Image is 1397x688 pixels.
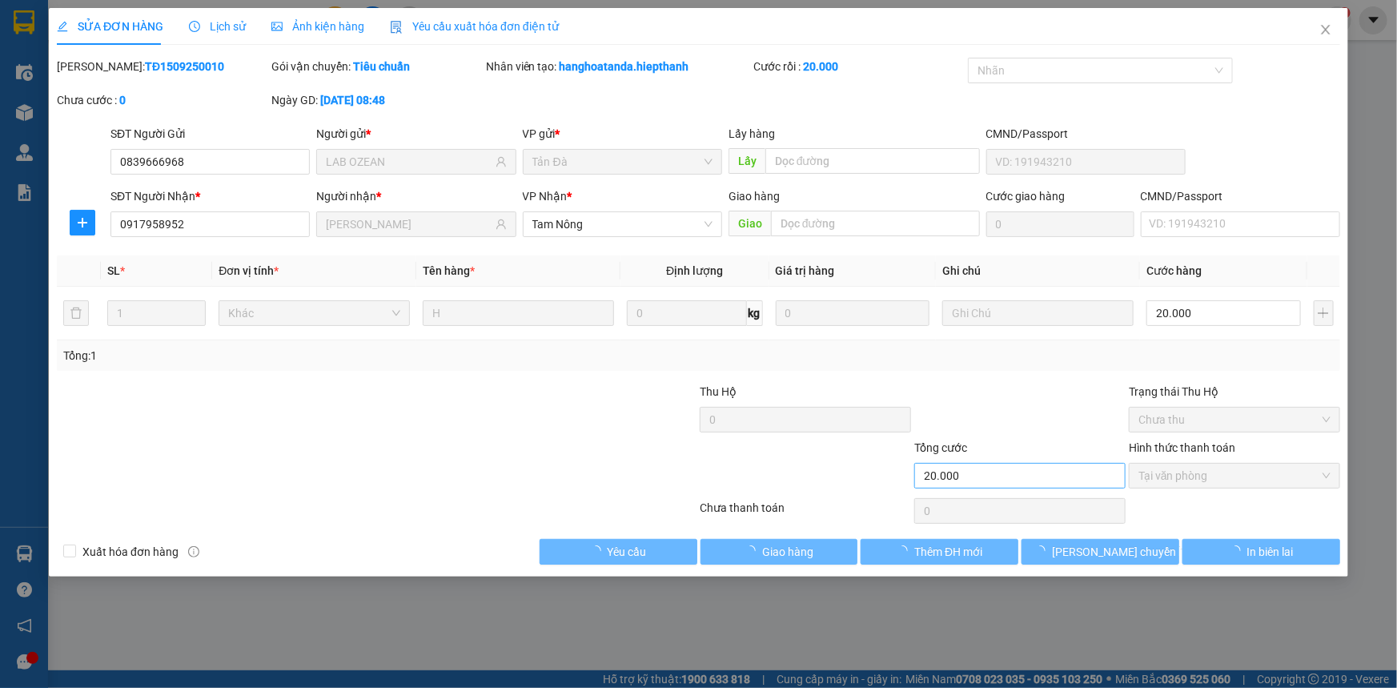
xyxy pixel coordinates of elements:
button: Yêu cầu [540,539,697,565]
button: Giao hàng [701,539,858,565]
b: hanghoatanda.hiepthanh [560,60,689,73]
span: Tên hàng [423,264,475,277]
span: VP Nhận [523,190,568,203]
span: Lấy [729,148,765,174]
span: Yêu cầu [608,543,647,561]
button: [PERSON_NAME] chuyển hoàn [1022,539,1179,565]
input: Dọc đường [771,211,980,236]
button: In biên lai [1182,539,1340,565]
input: Tên người gửi [326,153,492,171]
span: Lấy hàng [729,127,775,140]
img: icon [390,21,403,34]
span: Xuất hóa đơn hàng [76,543,185,561]
span: SỬA ĐƠN HÀNG [57,20,163,33]
span: clock-circle [189,21,200,32]
div: Người nhận [316,187,516,205]
span: close [1319,23,1332,36]
span: Tản Đà [532,150,713,174]
input: 0 [776,300,930,326]
span: picture [271,21,283,32]
button: delete [63,300,89,326]
span: loading [897,545,914,557]
span: Định lượng [666,264,723,277]
span: Giao [729,211,771,236]
span: Chưa thu [1138,408,1331,432]
span: user [496,156,507,167]
div: Gói vận chuyển: [271,58,483,75]
label: Cước giao hàng [986,190,1066,203]
div: SĐT Người Gửi [110,125,310,143]
input: Ghi Chú [942,300,1134,326]
button: plus [1314,300,1334,326]
span: plus [70,216,94,229]
span: Giá trị hàng [776,264,835,277]
span: Thu Hộ [700,385,737,398]
span: Yêu cầu xuất hóa đơn điện tử [390,20,559,33]
b: TĐ1509250010 [145,60,224,73]
div: CMND/Passport [1141,187,1340,205]
div: Cước rồi : [753,58,965,75]
div: Chưa cước : [57,91,268,109]
span: Tổng cước [914,441,967,454]
span: In biên lai [1247,543,1294,561]
input: Tên người nhận [326,215,492,233]
span: Cước hàng [1146,264,1202,277]
span: SL [107,264,120,277]
div: VP gửi [523,125,722,143]
input: VD: Bàn, Ghế [423,300,614,326]
span: Lịch sử [189,20,246,33]
span: edit [57,21,68,32]
span: Tại văn phòng [1138,464,1331,488]
div: Trạng thái Thu Hộ [1129,383,1340,400]
div: CMND/Passport [986,125,1186,143]
div: Ngày GD: [271,91,483,109]
th: Ghi chú [936,255,1140,287]
span: [PERSON_NAME] chuyển hoàn [1052,543,1204,561]
span: loading [1034,545,1052,557]
b: [DATE] 08:48 [320,94,385,107]
button: Thêm ĐH mới [861,539,1018,565]
input: Cước giao hàng [986,211,1134,237]
span: Đơn vị tính [219,264,279,277]
div: Nhân viên tạo: [486,58,751,75]
label: Hình thức thanh toán [1129,441,1235,454]
span: Giao hàng [729,190,780,203]
span: Khác [228,301,400,325]
button: plus [70,210,95,235]
span: Ảnh kiện hàng [271,20,364,33]
span: Giao hàng [762,543,813,561]
input: VD: 191943210 [986,149,1186,175]
span: loading [590,545,608,557]
span: Tam Nông [532,212,713,236]
div: SĐT Người Nhận [110,187,310,205]
b: Tiêu chuẩn [353,60,410,73]
div: Chưa thanh toán [699,499,913,527]
span: loading [1230,545,1247,557]
div: [PERSON_NAME]: [57,58,268,75]
span: loading [745,545,762,557]
input: Dọc đường [765,148,980,174]
b: 0 [119,94,126,107]
b: 20.000 [803,60,838,73]
button: Close [1303,8,1348,53]
div: Người gửi [316,125,516,143]
span: user [496,219,507,230]
span: kg [747,300,763,326]
span: Thêm ĐH mới [914,543,982,561]
div: Tổng: 1 [63,347,540,364]
span: info-circle [188,546,199,557]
